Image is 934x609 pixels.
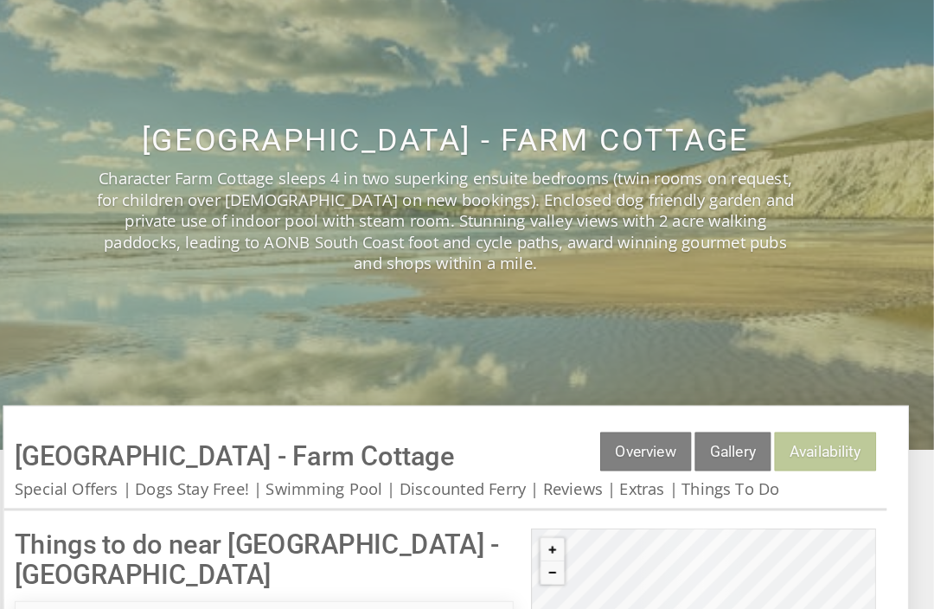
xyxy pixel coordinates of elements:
a: Reviews [552,467,611,488]
h1: Things to do near [GEOGRAPHIC_DATA] - [GEOGRAPHIC_DATA] [35,516,523,577]
a: Dogs Stay Free! [153,467,265,488]
p: Character Farm Cottage sleeps 4 in two superking ensuite bedrooms (twin rooms on request, for chi... [111,163,803,267]
h2: [GEOGRAPHIC_DATA] - Farm Cottage [111,119,803,155]
a: Extras [627,467,671,488]
a: Special Offers [35,467,137,488]
a: Discounted Ferry [412,467,535,488]
a: Availability [778,422,878,460]
button: Zoom out [550,548,573,571]
a: Swimming Pool [281,467,395,488]
button: Zoom in [550,526,573,548]
a: [GEOGRAPHIC_DATA] - Farm Cottage [35,431,465,461]
a: Gallery [700,422,775,460]
a: Things To Do [688,467,784,488]
a: Overview [608,422,697,460]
